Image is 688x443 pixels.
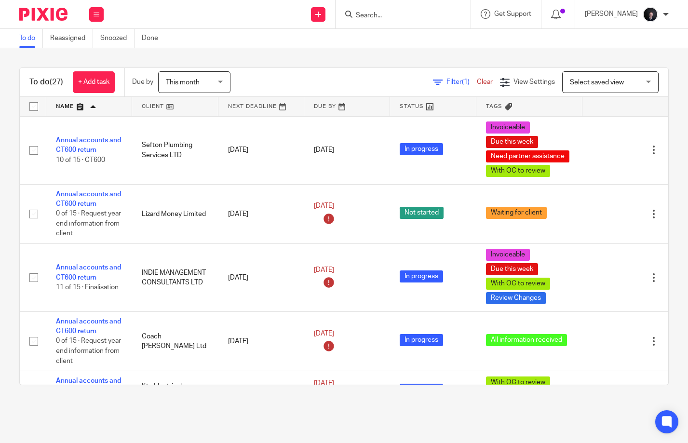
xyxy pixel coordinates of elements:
[50,78,63,86] span: (27)
[486,376,550,389] span: With OC to review
[585,9,638,19] p: [PERSON_NAME]
[486,278,550,290] span: With OC to review
[400,384,443,396] span: In progress
[486,249,530,261] span: Invoiceable
[486,121,530,134] span: Invoiceable
[477,79,493,85] a: Clear
[56,318,121,335] a: Annual accounts and CT600 return
[132,77,153,87] p: Due by
[56,210,121,237] span: 0 of 15 · Request year end information from client
[19,8,67,21] img: Pixie
[73,71,115,93] a: + Add task
[462,79,470,85] span: (1)
[218,371,304,411] td: [DATE]
[486,165,550,177] span: With OC to review
[218,311,304,371] td: [DATE]
[355,12,442,20] input: Search
[19,29,43,48] a: To do
[494,11,531,17] span: Get Support
[56,264,121,281] a: Annual accounts and CT600 return
[56,137,121,153] a: Annual accounts and CT600 return
[142,29,165,48] a: Done
[486,263,538,275] span: Due this week
[486,104,502,109] span: Tags
[486,136,538,148] span: Due this week
[314,147,334,153] span: [DATE]
[100,29,135,48] a: Snoozed
[132,184,218,243] td: Lizard Money Limited
[56,284,119,291] span: 11 of 15 · Finalisation
[400,143,443,155] span: In progress
[132,311,218,371] td: Coach [PERSON_NAME] Ltd
[446,79,477,85] span: Filter
[314,380,334,387] span: [DATE]
[218,116,304,184] td: [DATE]
[486,207,547,219] span: Waiting for client
[314,267,334,273] span: [DATE]
[486,334,567,346] span: All information received
[56,338,121,364] span: 0 of 15 · Request year end information from client
[486,292,546,304] span: Review Changes
[50,29,93,48] a: Reassigned
[400,207,444,219] span: Not started
[400,334,443,346] span: In progress
[56,191,121,207] a: Annual accounts and CT600 return
[643,7,658,22] img: 455A2509.jpg
[314,330,334,337] span: [DATE]
[132,116,218,184] td: Sefton Plumbing Services LTD
[314,203,334,210] span: [DATE]
[570,79,624,86] span: Select saved view
[132,243,218,311] td: INDIE MANAGEMENT CONSULTANTS LTD
[400,270,443,282] span: In progress
[29,77,63,87] h1: To do
[218,184,304,243] td: [DATE]
[132,371,218,411] td: Ktc Electrical Services Ltd
[56,377,121,394] a: Annual accounts and CT600 return
[218,243,304,311] td: [DATE]
[56,157,105,163] span: 10 of 15 · CT600
[166,79,200,86] span: This month
[513,79,555,85] span: View Settings
[486,150,569,162] span: Need partner assistance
